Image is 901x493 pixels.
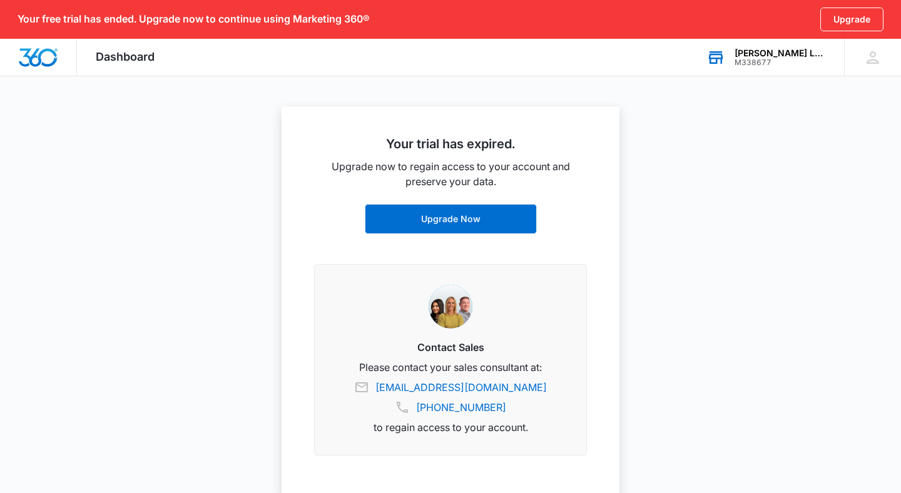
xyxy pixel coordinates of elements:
a: [EMAIL_ADDRESS][DOMAIN_NAME] [375,380,547,395]
h2: Your trial has expired. [314,136,587,151]
h3: Contact Sales [330,340,571,355]
a: Upgrade Now [365,204,537,234]
a: Upgrade [820,8,883,31]
a: [PHONE_NUMBER] [416,400,506,415]
div: account name [735,48,826,58]
div: Dashboard [77,39,173,76]
p: Upgrade now to regain access to your account and preserve your data. [314,159,587,189]
p: Your free trial has ended. Upgrade now to continue using Marketing 360® [18,13,370,25]
span: Dashboard [96,50,155,63]
div: account id [735,58,826,67]
p: Please contact your sales consultant at: to regain access to your account. [330,360,571,435]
